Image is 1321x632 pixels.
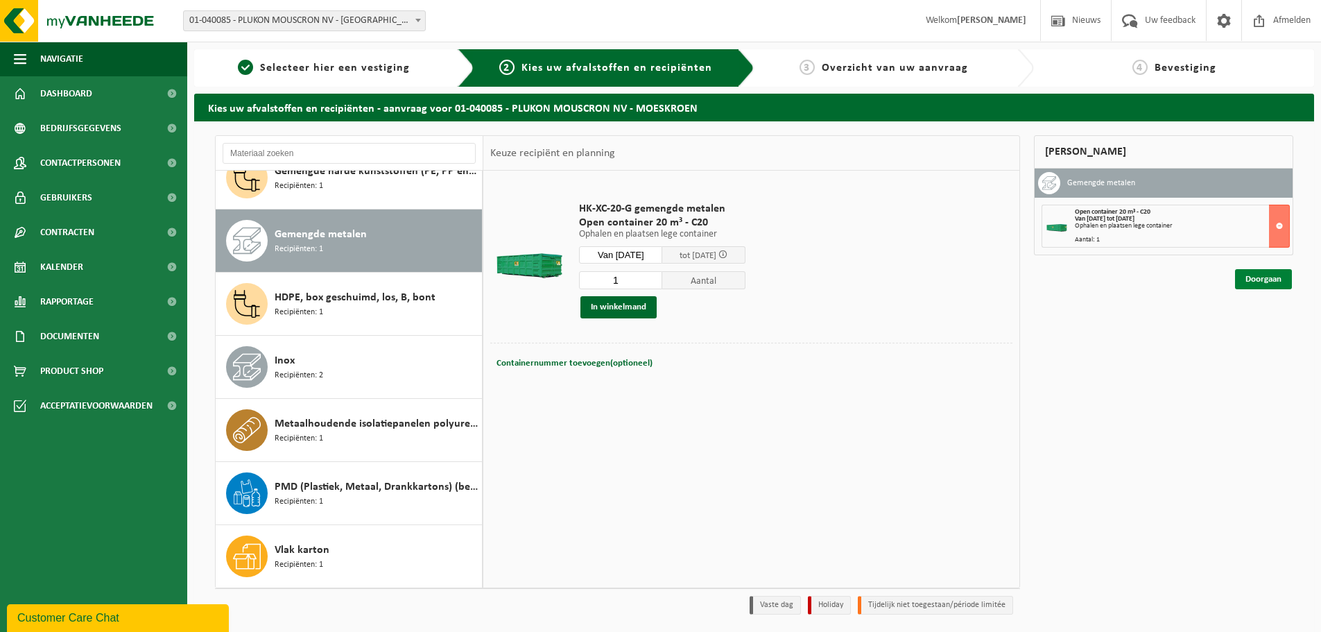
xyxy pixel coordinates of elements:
[275,352,295,369] span: Inox
[662,271,745,289] span: Aantal
[1075,223,1289,230] div: Ophalen en plaatsen lege container
[579,202,745,216] span: HK-XC-20-G gemengde metalen
[40,284,94,319] span: Rapportage
[40,111,121,146] span: Bedrijfsgegevens
[1034,135,1293,169] div: [PERSON_NAME]
[275,432,323,445] span: Recipiënten: 1
[495,354,654,373] button: Containernummer toevoegen(optioneel)
[223,143,476,164] input: Materiaal zoeken
[1235,269,1292,289] a: Doorgaan
[40,42,83,76] span: Navigatie
[521,62,712,74] span: Kies uw afvalstoffen en recipiënten
[40,319,99,354] span: Documenten
[7,601,232,632] iframe: chat widget
[201,60,447,76] a: 1Selecteer hier een vestiging
[194,94,1314,121] h2: Kies uw afvalstoffen en recipiënten - aanvraag voor 01-040085 - PLUKON MOUSCRON NV - MOESKROEN
[40,250,83,284] span: Kalender
[580,296,657,318] button: In winkelmand
[216,210,483,273] button: Gemengde metalen Recipiënten: 1
[275,163,478,180] span: Gemengde harde kunststoffen (PE, PP en PVC), recycleerbaar (industrieel)
[1075,237,1289,244] div: Aantal: 1
[216,525,483,588] button: Vlak karton Recipiënten: 1
[275,495,323,509] span: Recipiënten: 1
[260,62,410,74] span: Selecteer hier een vestiging
[216,146,483,210] button: Gemengde harde kunststoffen (PE, PP en PVC), recycleerbaar (industrieel) Recipiënten: 1
[750,596,801,615] li: Vaste dag
[238,60,253,75] span: 1
[275,558,323,572] span: Recipiënten: 1
[579,216,745,230] span: Open container 20 m³ - C20
[275,180,323,193] span: Recipiënten: 1
[275,542,329,558] span: Vlak karton
[1155,62,1216,74] span: Bevestiging
[822,62,968,74] span: Overzicht van uw aanvraag
[275,369,323,382] span: Recipiënten: 2
[40,76,92,111] span: Dashboard
[40,180,92,215] span: Gebruikers
[40,146,121,180] span: Contactpersonen
[184,11,425,31] span: 01-040085 - PLUKON MOUSCRON NV - MOESKROEN
[579,246,662,264] input: Selecteer datum
[275,243,323,256] span: Recipiënten: 1
[275,416,478,432] span: Metaalhoudende isolatiepanelen polyurethaan (PU)
[40,388,153,423] span: Acceptatievoorwaarden
[499,60,515,75] span: 2
[680,251,716,260] span: tot [DATE]
[808,596,851,615] li: Holiday
[497,359,653,368] span: Containernummer toevoegen(optioneel)
[275,306,323,319] span: Recipiënten: 1
[216,273,483,336] button: HDPE, box geschuimd, los, B, bont Recipiënten: 1
[40,354,103,388] span: Product Shop
[275,289,435,306] span: HDPE, box geschuimd, los, B, bont
[1067,172,1135,194] h3: Gemengde metalen
[216,336,483,399] button: Inox Recipiënten: 2
[1075,215,1134,223] strong: Van [DATE] tot [DATE]
[183,10,426,31] span: 01-040085 - PLUKON MOUSCRON NV - MOESKROEN
[579,230,745,239] p: Ophalen en plaatsen lege container
[40,215,94,250] span: Contracten
[483,136,622,171] div: Keuze recipiënt en planning
[216,399,483,462] button: Metaalhoudende isolatiepanelen polyurethaan (PU) Recipiënten: 1
[216,462,483,525] button: PMD (Plastiek, Metaal, Drankkartons) (bedrijven) Recipiënten: 1
[858,596,1013,615] li: Tijdelijk niet toegestaan/période limitée
[1132,60,1148,75] span: 4
[800,60,815,75] span: 3
[1075,208,1150,216] span: Open container 20 m³ - C20
[275,226,367,243] span: Gemengde metalen
[957,15,1026,26] strong: [PERSON_NAME]
[275,479,478,495] span: PMD (Plastiek, Metaal, Drankkartons) (bedrijven)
